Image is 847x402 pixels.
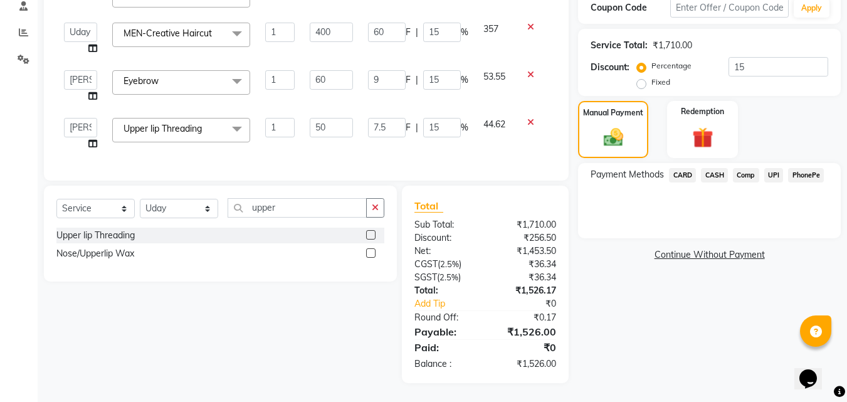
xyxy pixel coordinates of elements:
[405,324,485,339] div: Payable:
[485,271,566,284] div: ₹36.34
[405,284,485,297] div: Total:
[483,23,498,34] span: 357
[124,75,159,87] span: Eyebrow
[485,284,566,297] div: ₹1,526.17
[405,311,485,324] div: Round Off:
[485,231,566,245] div: ₹256.50
[485,258,566,271] div: ₹36.34
[440,259,459,269] span: 2.5%
[414,199,443,213] span: Total
[405,357,485,371] div: Balance :
[701,168,728,182] span: CASH
[461,121,468,134] span: %
[483,71,505,82] span: 53.55
[228,198,367,218] input: Search or Scan
[439,272,458,282] span: 2.5%
[686,125,720,151] img: _gift.svg
[653,39,692,52] div: ₹1,710.00
[733,168,759,182] span: Comp
[405,297,498,310] a: Add Tip
[499,297,566,310] div: ₹0
[405,218,485,231] div: Sub Total:
[794,352,834,389] iframe: chat widget
[591,1,670,14] div: Coupon Code
[124,123,202,134] span: Upper lip Threading
[483,119,505,130] span: 44.62
[485,324,566,339] div: ₹1,526.00
[581,248,838,262] a: Continue Without Payment
[212,28,218,39] a: x
[406,73,411,87] span: F
[788,168,824,182] span: PhonePe
[461,26,468,39] span: %
[485,311,566,324] div: ₹0.17
[406,121,411,134] span: F
[485,245,566,258] div: ₹1,453.50
[414,272,437,283] span: SGST
[669,168,696,182] span: CARD
[591,39,648,52] div: Service Total:
[597,126,629,149] img: _cash.svg
[416,73,418,87] span: |
[56,229,135,242] div: Upper lip Threading
[485,340,566,355] div: ₹0
[405,245,485,258] div: Net:
[405,271,485,284] div: ( )
[591,168,664,181] span: Payment Methods
[416,121,418,134] span: |
[583,107,643,119] label: Manual Payment
[56,247,134,260] div: Nose/Upperlip Wax
[651,60,692,71] label: Percentage
[405,340,485,355] div: Paid:
[124,28,212,39] span: MEN-Creative Haircut
[485,218,566,231] div: ₹1,710.00
[485,357,566,371] div: ₹1,526.00
[414,258,438,270] span: CGST
[405,231,485,245] div: Discount:
[406,26,411,39] span: F
[651,77,670,88] label: Fixed
[591,61,629,74] div: Discount:
[202,123,208,134] a: x
[681,106,724,117] label: Redemption
[764,168,784,182] span: UPI
[416,26,418,39] span: |
[405,258,485,271] div: ( )
[461,73,468,87] span: %
[159,75,164,87] a: x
